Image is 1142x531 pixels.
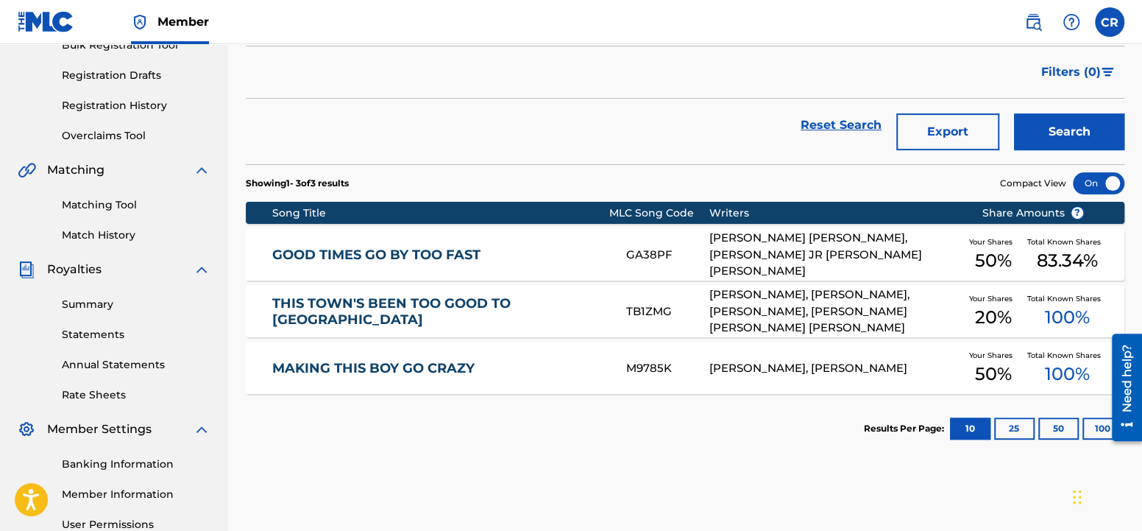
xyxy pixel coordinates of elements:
button: Export [896,113,999,150]
a: Match History [62,228,210,243]
a: Reset Search [793,109,889,141]
div: Drag [1073,475,1082,519]
div: TB1ZMG [625,303,709,320]
span: Your Shares [969,236,1018,247]
span: 83.34 % [1037,247,1098,274]
img: search [1024,13,1042,31]
div: [PERSON_NAME], [PERSON_NAME] [709,360,960,377]
div: Writers [709,205,960,221]
iframe: Chat Widget [1068,460,1142,531]
span: Share Amounts [982,205,1084,221]
a: THIS TOWN'S BEEN TOO GOOD TO [GEOGRAPHIC_DATA] [272,295,606,328]
div: Song Title [272,205,609,221]
img: expand [193,421,210,438]
span: 100 % [1045,304,1090,331]
div: Help [1057,7,1086,37]
span: ? [1071,207,1083,219]
a: Statements [62,327,210,342]
img: Top Rightsholder [131,13,149,31]
span: Your Shares [969,350,1018,361]
span: Member Settings [47,421,152,438]
button: 25 [994,418,1035,440]
img: help [1063,13,1080,31]
a: MAKING THIS BOY GO CRAZY [272,360,606,377]
span: 50 % [975,361,1012,387]
a: Bulk Registration Tool [62,38,210,53]
span: Total Known Shares [1027,293,1107,304]
a: Matching Tool [62,197,210,213]
img: Royalties [18,261,35,278]
a: Public Search [1018,7,1048,37]
button: 10 [950,418,990,440]
p: Showing 1 - 3 of 3 results [246,177,349,190]
img: filter [1102,68,1114,77]
span: Matching [47,161,104,179]
span: 50 % [975,247,1012,274]
span: Royalties [47,261,102,278]
a: Overclaims Tool [62,128,210,144]
img: Matching [18,161,36,179]
span: 20 % [975,304,1012,331]
div: MLC Song Code [609,205,709,221]
a: Registration History [62,98,210,113]
div: [PERSON_NAME] [PERSON_NAME], [PERSON_NAME] JR [PERSON_NAME] [PERSON_NAME] [709,230,960,280]
img: expand [193,261,210,278]
a: GOOD TIMES GO BY TOO FAST [272,247,606,264]
a: Summary [62,297,210,312]
a: Banking Information [62,457,210,472]
a: Annual Statements [62,357,210,373]
p: Results Per Page: [864,422,948,435]
img: expand [193,161,210,179]
button: Filters (0) [1032,54,1124,91]
img: Member Settings [18,421,35,438]
span: 100 % [1045,361,1090,387]
span: Your Shares [969,293,1018,304]
div: User Menu [1095,7,1124,37]
button: 100 [1082,418,1123,440]
iframe: Resource Center [1101,326,1142,449]
a: Rate Sheets [62,387,210,403]
img: MLC Logo [18,11,74,32]
button: Search [1014,113,1124,150]
a: Registration Drafts [62,68,210,83]
span: Total Known Shares [1027,350,1107,361]
span: Filters ( 0 ) [1041,63,1101,81]
button: 50 [1038,418,1079,440]
span: Member [157,13,209,30]
div: GA38PF [625,247,709,264]
span: Compact View [1000,177,1066,190]
span: Total Known Shares [1027,236,1107,247]
a: Member Information [62,487,210,502]
div: [PERSON_NAME], [PERSON_NAME], [PERSON_NAME], [PERSON_NAME] [PERSON_NAME] [PERSON_NAME] [709,286,960,337]
div: M9785K [625,360,709,377]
